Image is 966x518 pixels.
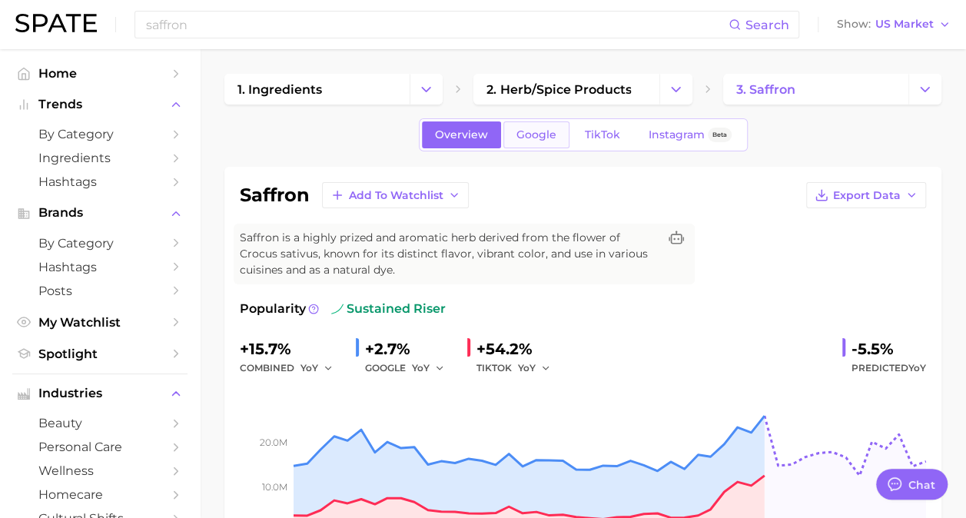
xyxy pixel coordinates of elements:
[240,359,344,377] div: combined
[12,459,188,483] a: wellness
[38,315,161,330] span: My Watchlist
[365,359,455,377] div: GOOGLE
[12,435,188,459] a: personal care
[12,170,188,194] a: Hashtags
[38,66,161,81] span: Home
[476,359,561,377] div: TIKTOK
[833,15,954,35] button: ShowUS Market
[15,14,97,32] img: SPATE
[851,359,926,377] span: Predicted
[300,359,334,377] button: YoY
[38,127,161,141] span: by Category
[12,201,188,224] button: Brands
[572,121,633,148] a: TikTok
[38,440,161,454] span: personal care
[649,128,705,141] span: Instagram
[851,337,926,361] div: -5.5%
[636,121,745,148] a: InstagramBeta
[516,128,556,141] span: Google
[518,359,551,377] button: YoY
[322,182,469,208] button: Add to Watchlist
[12,61,188,85] a: Home
[12,382,188,405] button: Industries
[38,151,161,165] span: Ingredients
[486,82,631,97] span: 2. herb/spice products
[12,411,188,435] a: beauty
[144,12,729,38] input: Search here for a brand, industry, or ingredient
[224,74,410,105] a: 1. ingredients
[412,361,430,374] span: YoY
[38,463,161,478] span: wellness
[365,337,455,361] div: +2.7%
[806,182,926,208] button: Export Data
[12,279,188,303] a: Posts
[331,303,344,315] img: sustained riser
[38,487,161,502] span: homecare
[38,174,161,189] span: Hashtags
[38,260,161,274] span: Hashtags
[518,361,536,374] span: YoY
[712,128,727,141] span: Beta
[412,359,445,377] button: YoY
[908,74,941,105] button: Change Category
[38,416,161,430] span: beauty
[422,121,501,148] a: Overview
[331,300,446,318] span: sustained riser
[12,342,188,366] a: Spotlight
[473,74,659,105] a: 2. herb/spice products
[12,255,188,279] a: Hashtags
[736,82,795,97] span: 3. saffron
[240,300,306,318] span: Popularity
[723,74,908,105] a: 3. saffron
[12,93,188,116] button: Trends
[240,230,658,278] span: Saffron is a highly prized and aromatic herb derived from the flower of Crocus sativus, known for...
[349,189,443,202] span: Add to Watchlist
[503,121,569,148] a: Google
[38,347,161,361] span: Spotlight
[837,20,871,28] span: Show
[38,98,161,111] span: Trends
[12,231,188,255] a: by Category
[237,82,322,97] span: 1. ingredients
[38,387,161,400] span: Industries
[12,146,188,170] a: Ingredients
[908,362,926,374] span: YoY
[585,128,620,141] span: TikTok
[38,236,161,251] span: by Category
[240,337,344,361] div: +15.7%
[38,206,161,220] span: Brands
[240,186,310,204] h1: saffron
[12,483,188,506] a: homecare
[435,128,488,141] span: Overview
[745,18,789,32] span: Search
[12,310,188,334] a: My Watchlist
[833,189,901,202] span: Export Data
[410,74,443,105] button: Change Category
[659,74,692,105] button: Change Category
[12,122,188,146] a: by Category
[38,284,161,298] span: Posts
[875,20,934,28] span: US Market
[476,337,561,361] div: +54.2%
[300,361,318,374] span: YoY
